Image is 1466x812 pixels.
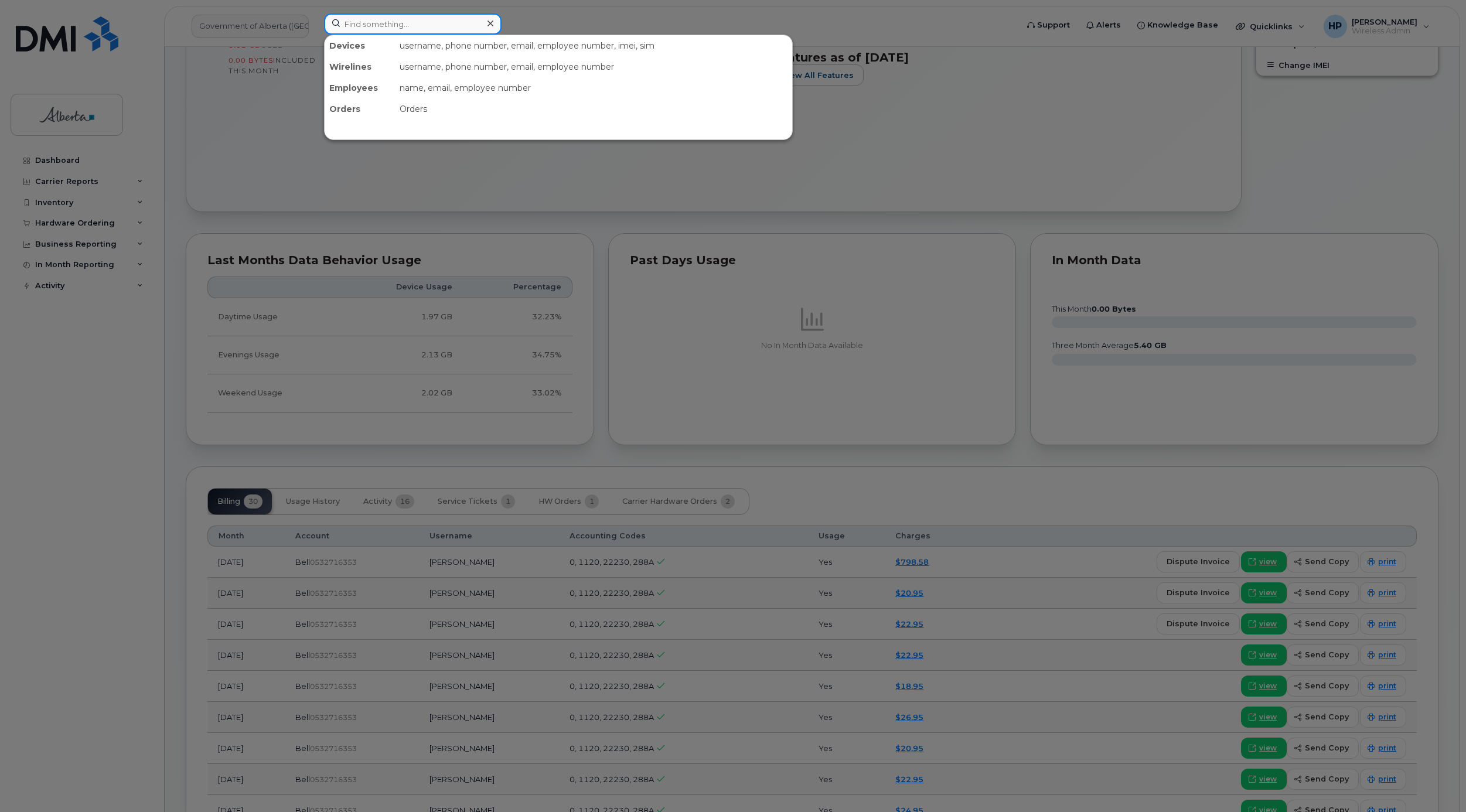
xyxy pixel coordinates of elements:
[395,98,792,120] div: Orders
[324,13,502,35] input: Find something...
[395,77,792,98] div: name, email, employee number
[395,56,792,77] div: username, phone number, email, employee number
[325,56,395,77] div: Wirelines
[325,35,395,56] div: Devices
[325,77,395,98] div: Employees
[325,98,395,120] div: Orders
[395,35,792,56] div: username, phone number, email, employee number, imei, sim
